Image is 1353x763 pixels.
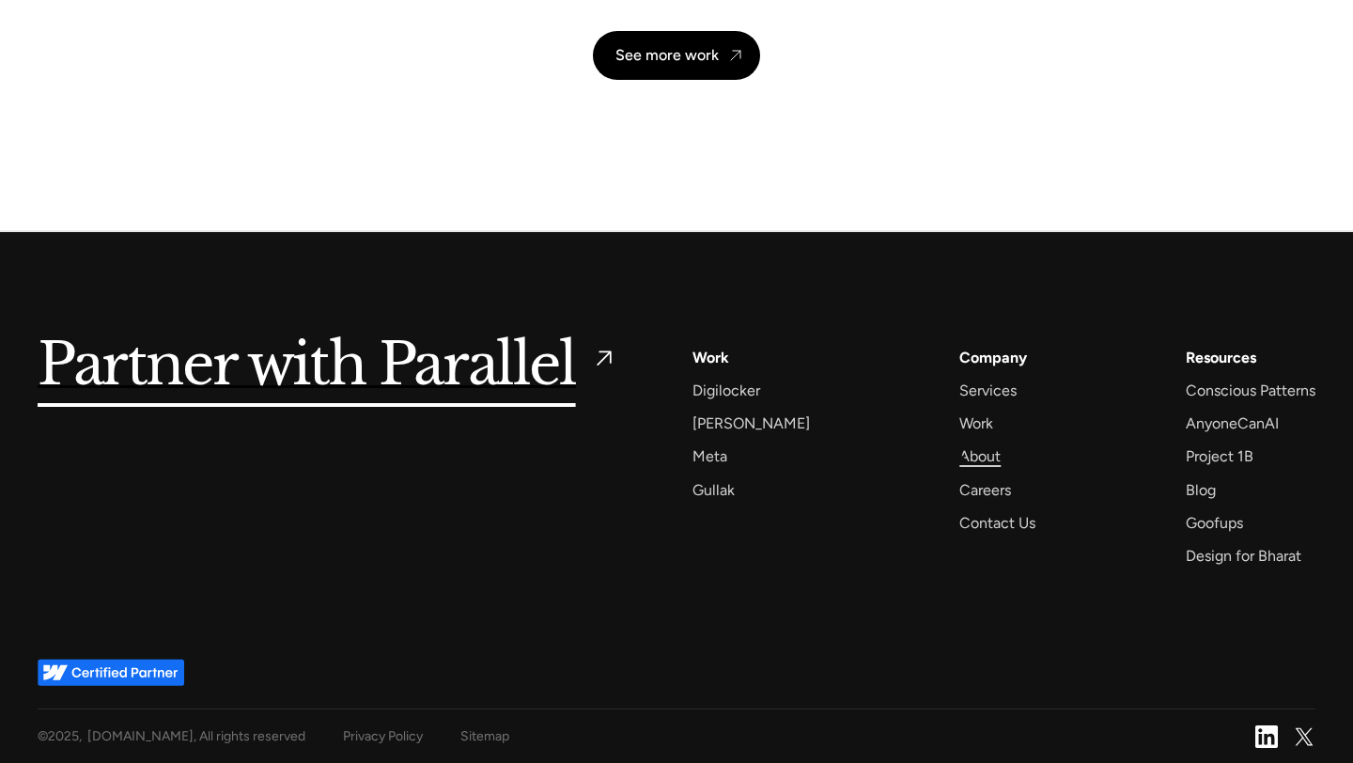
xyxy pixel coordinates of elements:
[48,728,79,744] span: 2025
[615,46,719,64] div: See more work
[1186,477,1216,503] a: Blog
[38,724,305,748] div: © , [DOMAIN_NAME], All rights reserved
[959,411,993,436] a: Work
[959,378,1017,403] a: Services
[959,477,1011,503] a: Careers
[692,378,760,403] a: Digilocker
[959,345,1027,370] a: Company
[343,724,423,748] a: Privacy Policy
[1186,510,1243,536] a: Goofups
[692,477,735,503] a: Gullak
[38,345,576,388] h5: Partner with Parallel
[692,444,727,469] a: Meta
[1186,543,1301,568] a: Design for Bharat
[692,411,810,436] a: [PERSON_NAME]
[1186,444,1253,469] a: Project 1B
[38,345,617,388] a: Partner with Parallel
[692,345,729,370] a: Work
[959,510,1035,536] a: Contact Us
[460,724,509,748] a: Sitemap
[959,444,1001,469] a: About
[1186,345,1256,370] div: Resources
[1186,411,1279,436] a: AnyoneCanAI
[593,31,760,80] a: See more work
[1186,378,1315,403] a: Conscious Patterns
